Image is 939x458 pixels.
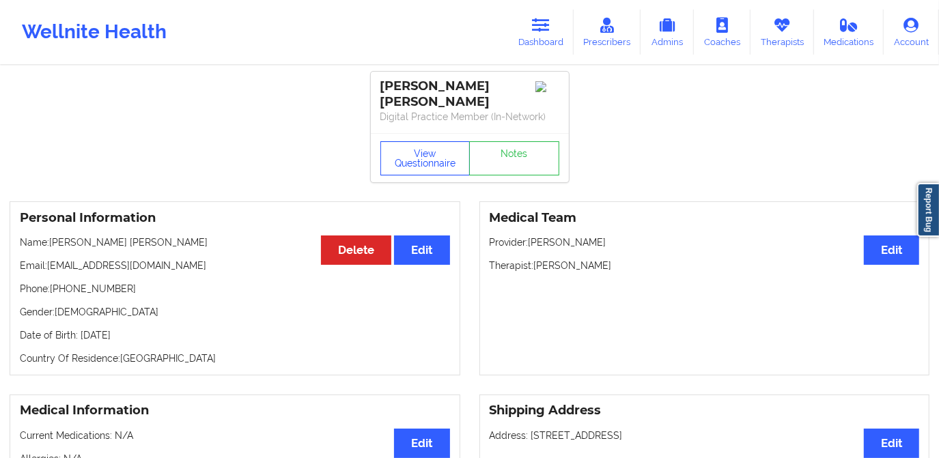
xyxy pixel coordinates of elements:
[641,10,694,55] a: Admins
[490,429,920,442] p: Address: [STREET_ADDRESS]
[380,78,559,110] div: [PERSON_NAME] [PERSON_NAME]
[20,328,450,342] p: Date of Birth: [DATE]
[469,141,559,175] a: Notes
[574,10,641,55] a: Prescribers
[394,429,449,458] button: Edit
[20,352,450,365] p: Country Of Residence: [GEOGRAPHIC_DATA]
[20,259,450,272] p: Email: [EMAIL_ADDRESS][DOMAIN_NAME]
[884,10,939,55] a: Account
[20,305,450,319] p: Gender: [DEMOGRAPHIC_DATA]
[20,429,450,442] p: Current Medications: N/A
[490,259,920,272] p: Therapist: [PERSON_NAME]
[864,235,919,265] button: Edit
[751,10,814,55] a: Therapists
[380,141,471,175] button: View Questionnaire
[20,210,450,226] h3: Personal Information
[380,110,559,124] p: Digital Practice Member (In-Network)
[20,235,450,249] p: Name: [PERSON_NAME] [PERSON_NAME]
[814,10,884,55] a: Medications
[20,282,450,296] p: Phone: [PHONE_NUMBER]
[394,235,449,265] button: Edit
[20,403,450,418] h3: Medical Information
[321,235,391,265] button: Delete
[490,210,920,226] h3: Medical Team
[490,403,920,418] h3: Shipping Address
[864,429,919,458] button: Edit
[535,81,559,92] img: Image%2Fplaceholer-image.png
[694,10,751,55] a: Coaches
[917,183,939,237] a: Report Bug
[490,235,920,249] p: Provider: [PERSON_NAME]
[508,10,574,55] a: Dashboard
